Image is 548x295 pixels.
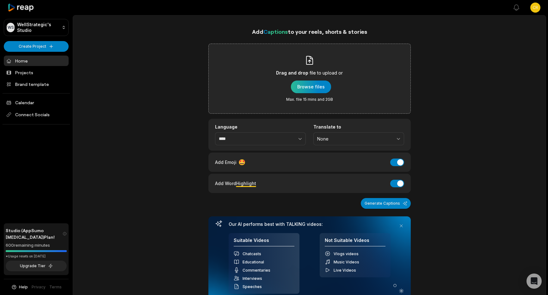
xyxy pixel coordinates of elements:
span: Help [19,284,28,290]
a: Privacy [32,284,46,290]
span: Drag and drop [276,69,308,77]
span: file to upload or [310,69,343,77]
span: Captions [263,28,288,35]
h1: Add to your reels, shorts & stories [208,27,411,36]
div: Open Intercom Messenger [526,274,542,289]
span: Studio (AppSumo [MEDICAL_DATA]) Plan! [6,227,63,240]
span: Vlogs videos [334,251,359,256]
button: Help [11,284,28,290]
span: Add Emoji [215,159,237,166]
button: Drag and dropfile to upload orMax. file 15 mins and 2GB [291,81,331,93]
span: Highlight [236,181,256,186]
span: Chatcasts [243,251,261,256]
a: Projects [4,67,69,78]
span: Live Videos [334,268,356,273]
a: Terms [49,284,62,290]
span: None [317,136,391,142]
span: Educational [243,260,264,264]
div: 600 remaining minutes [6,242,67,249]
a: Home [4,56,69,66]
a: Calendar [4,97,69,108]
a: Brand template [4,79,69,89]
span: Commentaries [243,268,270,273]
button: Upgrade Tier [6,261,67,271]
span: Connect Socials [4,109,69,120]
p: WellStrategic's Studio [17,22,59,33]
h4: Not Suitable Videos [325,238,385,247]
div: WS [7,23,15,32]
span: Max. file 15 mins and 2GB [286,97,333,102]
button: Generate Captions [361,198,411,209]
span: Speeches [243,284,262,289]
label: Translate to [313,124,404,130]
div: *Usage resets on [DATE] [6,254,67,259]
span: 🤩 [238,158,245,166]
h4: Suitable Videos [234,238,294,247]
h3: Our AI performs best with TALKING videos: [229,221,391,227]
button: Create Project [4,41,69,52]
span: Interviews [243,276,262,281]
span: Music Videos [334,260,359,264]
div: Add Word [215,179,256,188]
label: Language [215,124,306,130]
button: None [313,132,404,146]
